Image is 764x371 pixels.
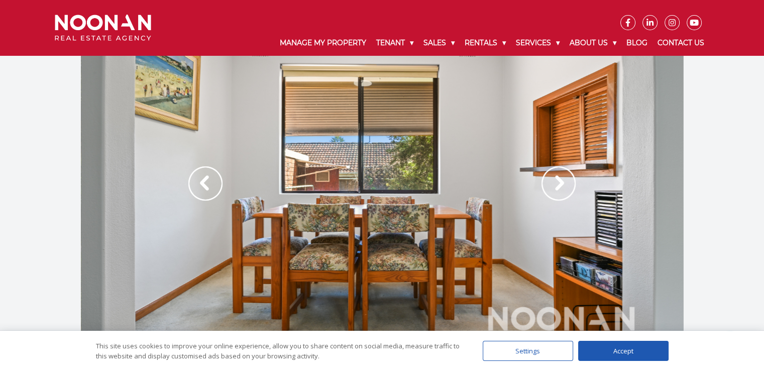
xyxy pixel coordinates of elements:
[418,30,460,56] a: Sales
[460,30,511,56] a: Rentals
[55,15,151,41] img: Noonan Real Estate Agency
[511,30,565,56] a: Services
[565,30,621,56] a: About Us
[621,30,652,56] a: Blog
[541,166,576,201] img: Arrow slider
[652,30,709,56] a: Contact Us
[483,341,573,361] div: Settings
[371,30,418,56] a: Tenant
[188,166,223,201] img: Arrow slider
[578,341,669,361] div: Accept
[275,30,371,56] a: Manage My Property
[96,341,463,361] div: This site uses cookies to improve your online experience, allow you to share content on social me...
